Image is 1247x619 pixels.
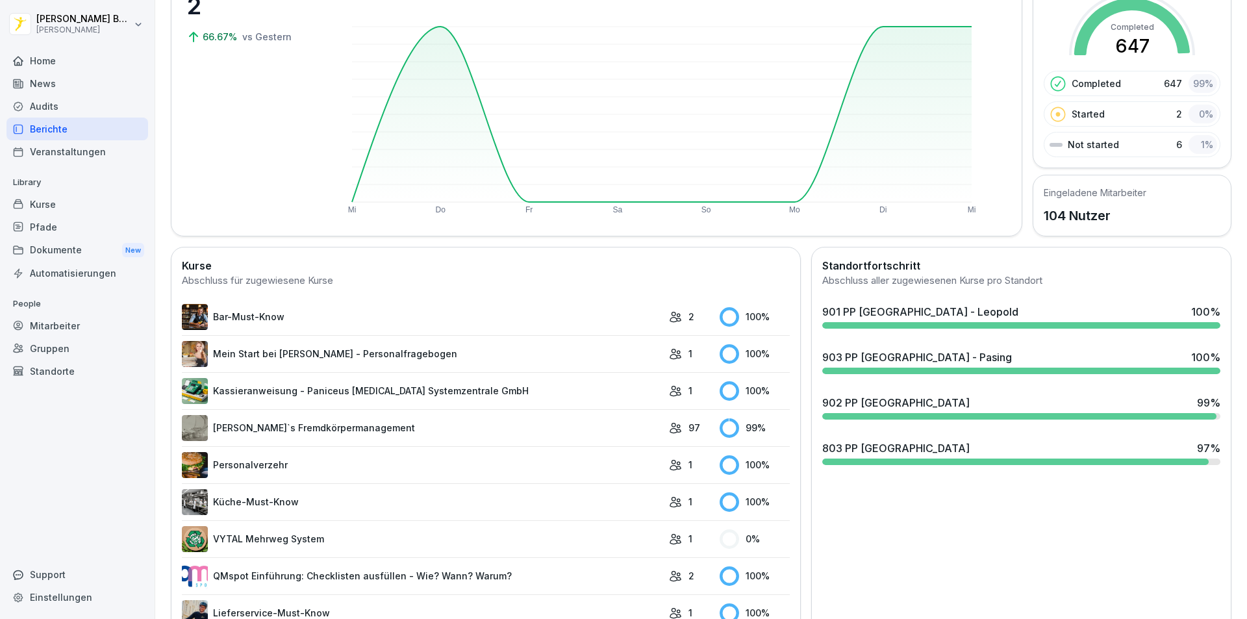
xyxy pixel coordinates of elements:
h2: Standortfortschritt [822,258,1220,273]
p: 1 [688,495,692,509]
div: 100 % [1191,304,1220,320]
p: 1 [688,458,692,472]
img: avw4yih0pjczq94wjribdn74.png [182,304,208,330]
p: [PERSON_NAME] Bogomolec [36,14,131,25]
div: Abschluss für zugewiesene Kurse [182,273,790,288]
img: gxc2tnhhndim38heekucasph.png [182,489,208,515]
div: 100 % [720,307,790,327]
a: Bar-Must-Know [182,304,662,330]
a: Gruppen [6,337,148,360]
div: 99 % [1197,395,1220,411]
a: Veranstaltungen [6,140,148,163]
p: 1 [688,532,692,546]
div: Support [6,563,148,586]
p: People [6,294,148,314]
img: zd24spwykzjjw3u1wcd2ptki.png [182,452,208,478]
div: 100 % [720,344,790,364]
text: So [701,205,711,214]
div: 99 % [720,418,790,438]
a: VYTAL Mehrweg System [182,526,662,552]
p: 104 Nutzer [1044,206,1146,225]
a: Einstellungen [6,586,148,609]
a: Mein Start bei [PERSON_NAME] - Personalfragebogen [182,341,662,367]
a: Berichte [6,118,148,140]
text: Fr [525,205,533,214]
div: 902 PP [GEOGRAPHIC_DATA] [822,395,970,411]
a: Personalverzehr [182,452,662,478]
a: Küche-Must-Know [182,489,662,515]
img: rsy9vu330m0sw5op77geq2rv.png [182,563,208,589]
a: News [6,72,148,95]
p: 2 [1176,107,1182,121]
a: Kassieranweisung - Paniceus [MEDICAL_DATA] Systemzentrale GmbH [182,378,662,404]
text: Sa [613,205,623,214]
p: 66.67% [203,30,240,44]
div: 901 PP [GEOGRAPHIC_DATA] - Leopold [822,304,1018,320]
a: Automatisierungen [6,262,148,284]
a: Home [6,49,148,72]
p: 6 [1176,138,1182,151]
p: 2 [688,569,694,583]
div: 803 PP [GEOGRAPHIC_DATA] [822,440,970,456]
a: 901 PP [GEOGRAPHIC_DATA] - Leopold100% [817,299,1226,334]
a: DokumenteNew [6,238,148,262]
img: fvkk888r47r6bwfldzgy1v13.png [182,378,208,404]
p: 1 [688,384,692,398]
p: Library [6,172,148,193]
text: Mo [789,205,800,214]
div: 903 PP [GEOGRAPHIC_DATA] - Pasing [822,349,1012,365]
div: 1 % [1189,135,1217,154]
img: ltafy9a5l7o16y10mkzj65ij.png [182,415,208,441]
div: 100 % [720,492,790,512]
div: Dokumente [6,238,148,262]
a: 803 PP [GEOGRAPHIC_DATA]97% [817,435,1226,470]
div: 0 % [720,529,790,549]
a: 903 PP [GEOGRAPHIC_DATA] - Pasing100% [817,344,1226,379]
a: Kurse [6,193,148,216]
a: Pfade [6,216,148,238]
p: Completed [1072,77,1121,90]
div: 100 % [720,566,790,586]
text: Mi [968,205,976,214]
div: 97 % [1197,440,1220,456]
p: [PERSON_NAME] [36,25,131,34]
p: 1 [688,347,692,360]
p: 647 [1164,77,1182,90]
p: Started [1072,107,1105,121]
p: Not started [1068,138,1119,151]
a: 902 PP [GEOGRAPHIC_DATA]99% [817,390,1226,425]
a: Standorte [6,360,148,383]
div: New [122,243,144,258]
text: Di [879,205,887,214]
p: vs Gestern [242,30,292,44]
div: 100 % [1191,349,1220,365]
div: Abschluss aller zugewiesenen Kurse pro Standort [822,273,1220,288]
h5: Eingeladene Mitarbeiter [1044,186,1146,199]
a: QMspot Einführung: Checklisten ausfüllen - Wie? Wann? Warum? [182,563,662,589]
div: 99 % [1189,74,1217,93]
div: 100 % [720,455,790,475]
a: Audits [6,95,148,118]
h2: Kurse [182,258,790,273]
img: u8i1ib0ilql3mlm87z8b5j3m.png [182,526,208,552]
p: 97 [688,421,700,435]
img: aaay8cu0h1hwaqqp9269xjan.png [182,341,208,367]
text: Do [436,205,446,214]
div: 0 % [1189,105,1217,123]
a: Mitarbeiter [6,314,148,337]
div: 100 % [720,381,790,401]
text: Mi [348,205,357,214]
a: [PERSON_NAME]`s Fremdkörpermanagement [182,415,662,441]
